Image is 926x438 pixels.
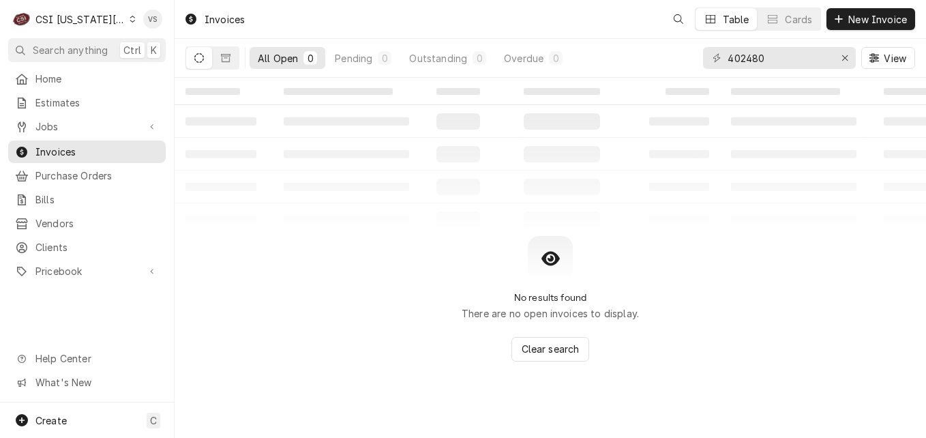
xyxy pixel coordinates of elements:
button: Open search [668,8,689,30]
div: CSI Kansas City's Avatar [12,10,31,29]
span: Home [35,72,159,86]
span: Ctrl [123,43,141,57]
span: ‌ [185,88,240,95]
span: Invoices [35,145,159,159]
span: ‌ [524,88,600,95]
div: VS [143,10,162,29]
div: Cards [785,12,812,27]
span: C [150,413,157,428]
button: View [861,47,915,69]
span: Create [35,415,67,426]
span: Search anything [33,43,108,57]
a: Estimates [8,91,166,114]
div: 0 [380,51,389,65]
a: Go to Jobs [8,115,166,138]
table: All Open Invoices List Loading [175,78,926,236]
a: Go to Pricebook [8,260,166,282]
div: CSI [US_STATE][GEOGRAPHIC_DATA] [35,12,125,27]
button: Search anythingCtrlK [8,38,166,62]
div: Vicky Stuesse's Avatar [143,10,162,29]
span: Vendors [35,216,159,231]
span: Estimates [35,96,159,110]
span: ‌ [436,88,480,95]
a: Clients [8,236,166,259]
a: Bills [8,188,166,211]
div: C [12,10,31,29]
span: Jobs [35,119,138,134]
span: ‌ [284,88,393,95]
div: 0 [475,51,483,65]
div: Pending [335,51,372,65]
input: Keyword search [728,47,830,69]
span: New Invoice [846,12,910,27]
span: ‌ [731,88,840,95]
span: Clear search [519,342,582,356]
span: View [881,51,909,65]
a: Vendors [8,212,166,235]
button: Erase input [834,47,856,69]
span: K [151,43,157,57]
span: Help Center [35,351,158,366]
div: Outstanding [409,51,467,65]
div: Table [723,12,749,27]
p: There are no open invoices to display. [462,306,639,321]
span: Bills [35,192,159,207]
div: 0 [552,51,560,65]
a: Home [8,68,166,90]
a: Go to Help Center [8,347,166,370]
span: Pricebook [35,264,138,278]
button: New Invoice [826,8,915,30]
a: Invoices [8,141,166,163]
span: Purchase Orders [35,169,159,183]
span: ‌ [666,88,709,95]
span: What's New [35,375,158,390]
a: Purchase Orders [8,164,166,187]
h2: No results found [514,292,587,304]
a: Go to What's New [8,371,166,394]
div: All Open [258,51,298,65]
button: Clear search [511,337,590,362]
span: Clients [35,240,159,254]
div: 0 [306,51,314,65]
div: Overdue [504,51,543,65]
